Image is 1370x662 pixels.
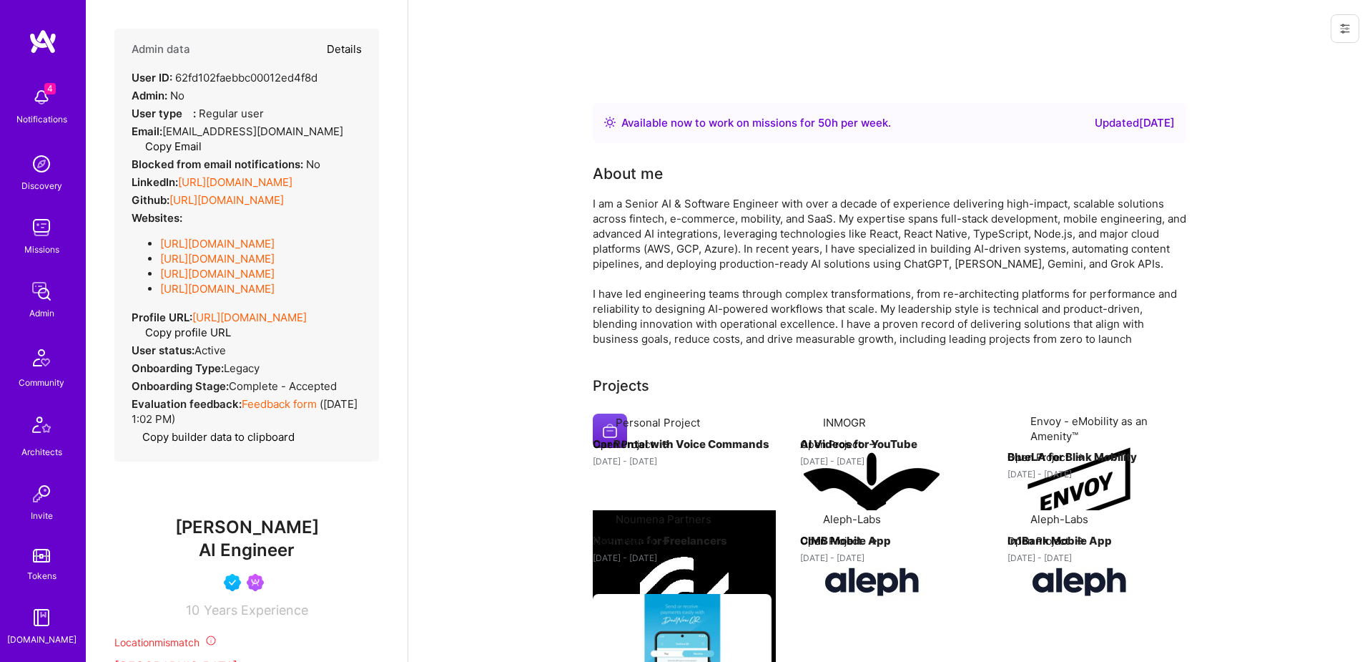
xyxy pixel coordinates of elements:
[27,480,56,508] img: Invite
[800,532,979,550] h4: CIMB Mobile App
[800,454,979,469] div: [DATE] - [DATE]
[132,429,295,444] button: Copy builder data to clipboard
[134,325,231,340] button: Copy profile URL
[604,117,616,128] img: Availability
[593,550,772,565] div: [DATE] - [DATE]
[1075,535,1086,547] img: arrow-right
[162,125,343,138] span: [EMAIL_ADDRESS][DOMAIN_NAME]
[27,603,56,632] img: guide book
[24,341,59,375] img: Community
[616,415,700,430] div: Personal Project
[134,142,145,152] i: icon Copy
[182,107,193,117] i: Help
[132,106,264,121] div: Regular user
[800,437,879,452] button: Open Project
[800,533,879,548] button: Open Project
[229,379,337,393] span: Complete - Accepted
[1007,510,1150,653] img: Company logo
[27,83,56,112] img: bell
[194,344,226,357] span: Active
[224,361,260,375] span: legacy
[593,414,627,448] img: Company logo
[1007,420,1150,563] img: Company logo
[132,125,162,138] strong: Email:
[27,150,56,178] img: discovery
[27,213,56,242] img: teamwork
[132,379,229,393] strong: Onboarding Stage:
[24,242,59,257] div: Missions
[1007,467,1186,482] div: [DATE] - [DATE]
[132,175,178,189] strong: LinkedIn:
[132,211,182,225] strong: Websites:
[1075,452,1086,463] img: arrow-right
[1007,448,1186,467] h4: BlueLA for Blink Mobility
[132,397,242,411] strong: Evaluation feedback:
[1007,533,1086,548] button: Open Project
[1007,550,1186,565] div: [DATE] - [DATE]
[132,311,192,324] strong: Profile URL:
[132,107,196,120] strong: User type :
[132,89,167,102] strong: Admin:
[823,512,881,527] div: Aleph-Labs
[134,139,202,154] button: Copy Email
[132,361,224,375] strong: Onboarding Type:
[132,344,194,357] strong: User status:
[21,444,62,459] div: Architects
[800,510,943,653] img: Company logo
[327,29,362,70] button: Details
[132,432,142,443] i: icon Copy
[33,549,50,563] img: tokens
[1007,532,1186,550] h4: In1Bank Mobile App
[593,163,663,185] div: About me
[660,535,671,547] img: arrow-right
[621,115,891,132] div: Available now to work on missions for h per week .
[7,632,77,647] div: [DOMAIN_NAME]
[29,306,54,321] div: Admin
[593,532,772,550] h4: Noumena for Freelancers
[800,414,943,557] img: Company logo
[1007,449,1086,464] button: Open Project
[204,603,308,618] span: Years Experience
[593,196,1186,346] div: I am a Senior AI & Software Engineer with over a decade of experience delivering high-impact, sca...
[593,375,649,396] div: Projects
[132,396,362,427] div: ( [DATE] 1:02 PM )
[160,237,275,250] a: [URL][DOMAIN_NAME]
[160,267,275,281] a: [URL][DOMAIN_NAME]
[132,43,190,56] h4: Admin data
[132,193,169,207] strong: Github:
[593,454,772,469] div: [DATE] - [DATE]
[114,517,379,538] span: [PERSON_NAME]
[132,157,306,171] strong: Blocked from email notifications:
[199,540,295,560] span: AI Engineer
[21,178,62,193] div: Discovery
[114,635,379,650] div: Location mismatch
[818,116,832,130] span: 50
[867,439,879,450] img: arrow-right
[616,512,711,527] div: Noumena Partners
[593,437,671,452] button: Open Project
[247,574,264,591] img: Been on Mission
[16,112,67,127] div: Notifications
[823,415,866,430] div: INMOGR
[19,375,64,390] div: Community
[867,535,879,547] img: arrow-right
[31,508,53,523] div: Invite
[660,439,671,450] img: arrow-right
[29,29,57,54] img: logo
[132,88,184,103] div: No
[160,252,275,266] a: [URL][DOMAIN_NAME]
[27,277,56,306] img: admin teamwork
[27,568,56,583] div: Tokens
[593,435,772,454] h4: Car Rental with Voice Commands
[800,550,979,565] div: [DATE] - [DATE]
[192,311,307,324] a: [URL][DOMAIN_NAME]
[24,410,59,444] img: Architects
[593,533,671,548] button: Open Project
[186,603,199,618] span: 10
[160,282,275,296] a: [URL][DOMAIN_NAME]
[224,574,241,591] img: Vetted A.Teamer
[242,397,317,411] a: Feedback form
[44,83,56,94] span: 4
[134,328,145,339] i: icon Copy
[132,157,320,172] div: No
